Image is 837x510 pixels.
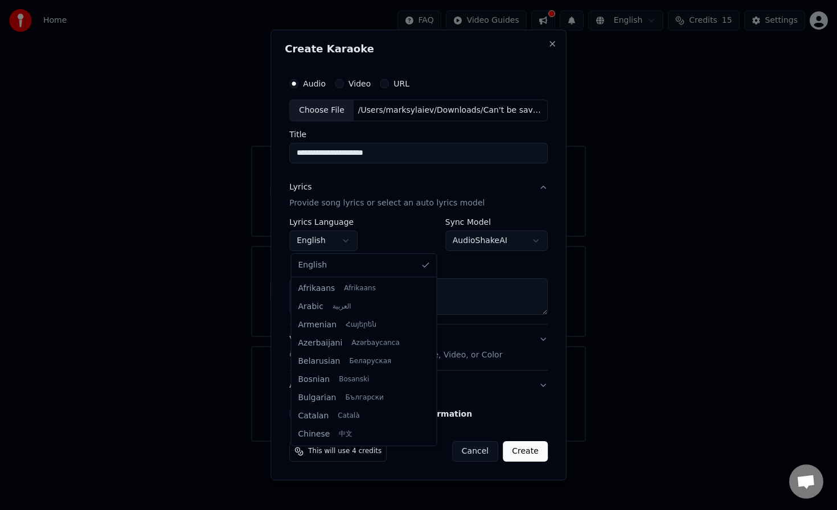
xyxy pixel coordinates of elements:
[339,375,369,384] span: Bosanski
[298,301,323,312] span: Arabic
[351,339,399,348] span: Azərbaycanca
[349,357,391,366] span: Беларуская
[298,283,335,294] span: Afrikaans
[339,430,352,439] span: 中文
[298,260,327,271] span: English
[346,320,376,330] span: Հայերեն
[298,338,343,349] span: Azerbaijani
[333,302,351,311] span: العربية
[298,392,337,404] span: Bulgarian
[298,410,329,422] span: Catalan
[298,429,330,440] span: Chinese
[298,374,330,385] span: Bosnian
[298,319,337,331] span: Armenian
[344,284,376,293] span: Afrikaans
[345,393,383,402] span: Български
[298,356,340,367] span: Belarusian
[338,412,359,421] span: Català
